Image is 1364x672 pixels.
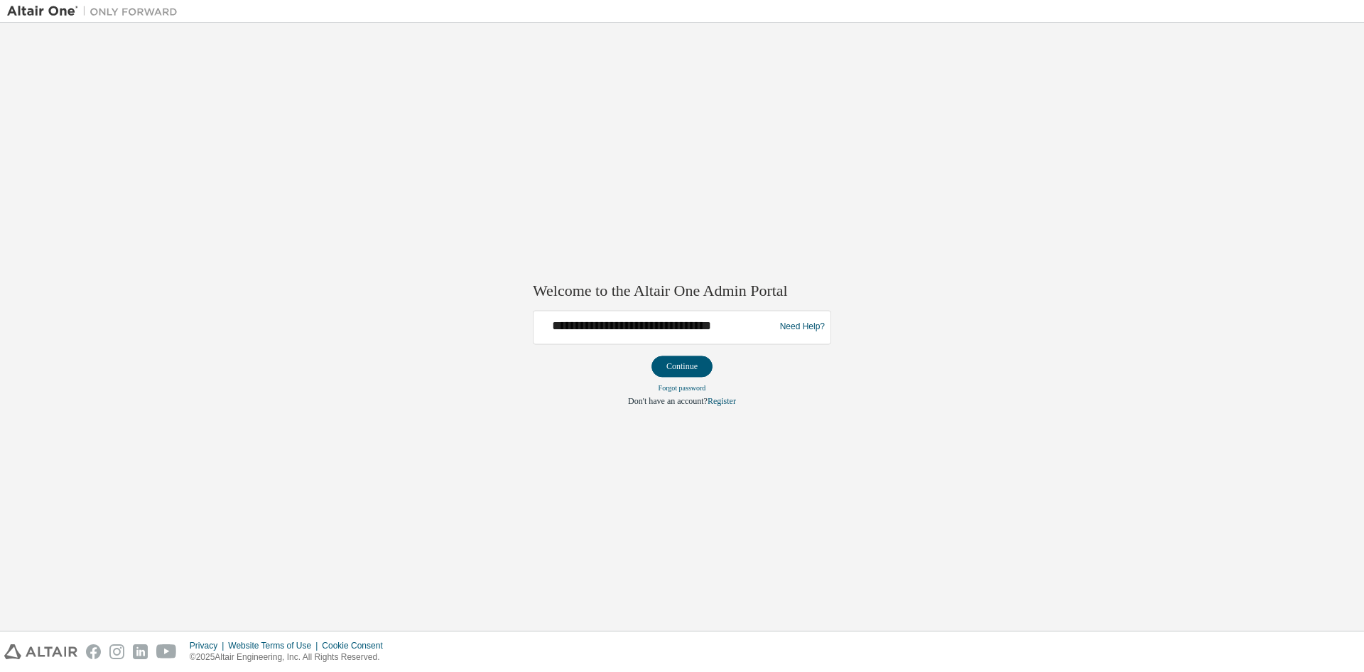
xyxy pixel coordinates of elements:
button: Continue [651,356,713,377]
div: Website Terms of Use [228,640,322,651]
a: Need Help? [780,327,825,328]
img: instagram.svg [109,644,124,659]
img: Altair One [7,4,185,18]
div: Cookie Consent [322,640,391,651]
img: youtube.svg [156,644,177,659]
h2: Welcome to the Altair One Admin Portal [533,282,831,302]
p: © 2025 Altair Engineering, Inc. All Rights Reserved. [190,651,391,663]
a: Register [708,396,736,406]
img: linkedin.svg [133,644,148,659]
img: altair_logo.svg [4,644,77,659]
span: Don't have an account? [628,396,708,406]
img: facebook.svg [86,644,101,659]
div: Privacy [190,640,228,651]
a: Forgot password [659,384,706,392]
